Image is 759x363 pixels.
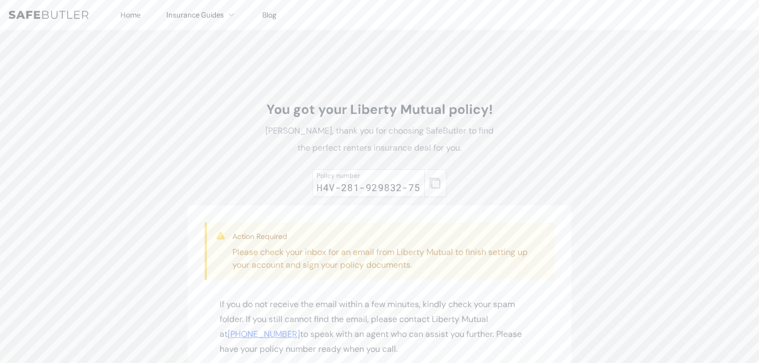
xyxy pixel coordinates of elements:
[260,122,499,156] p: [PERSON_NAME], thank you for choosing SafeButler to find the perfect renters insurance deal for you.
[317,171,421,180] div: Policy number
[228,328,300,340] a: [PHONE_NUMBER]
[232,231,546,242] h3: Action Required
[166,9,237,21] button: Insurance Guides
[262,10,277,20] a: Blog
[317,180,421,195] div: H4V-281-929832-75
[232,246,546,271] p: Please check your inbox for an email from Liberty Mutual to finish setting up your account and si...
[120,10,141,20] a: Home
[260,101,499,118] h1: You got your Liberty Mutual policy!
[9,11,88,19] img: SafeButler Text Logo
[220,297,539,357] p: If you do not receive the email within a few minutes, kindly check your spam folder. If you still...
